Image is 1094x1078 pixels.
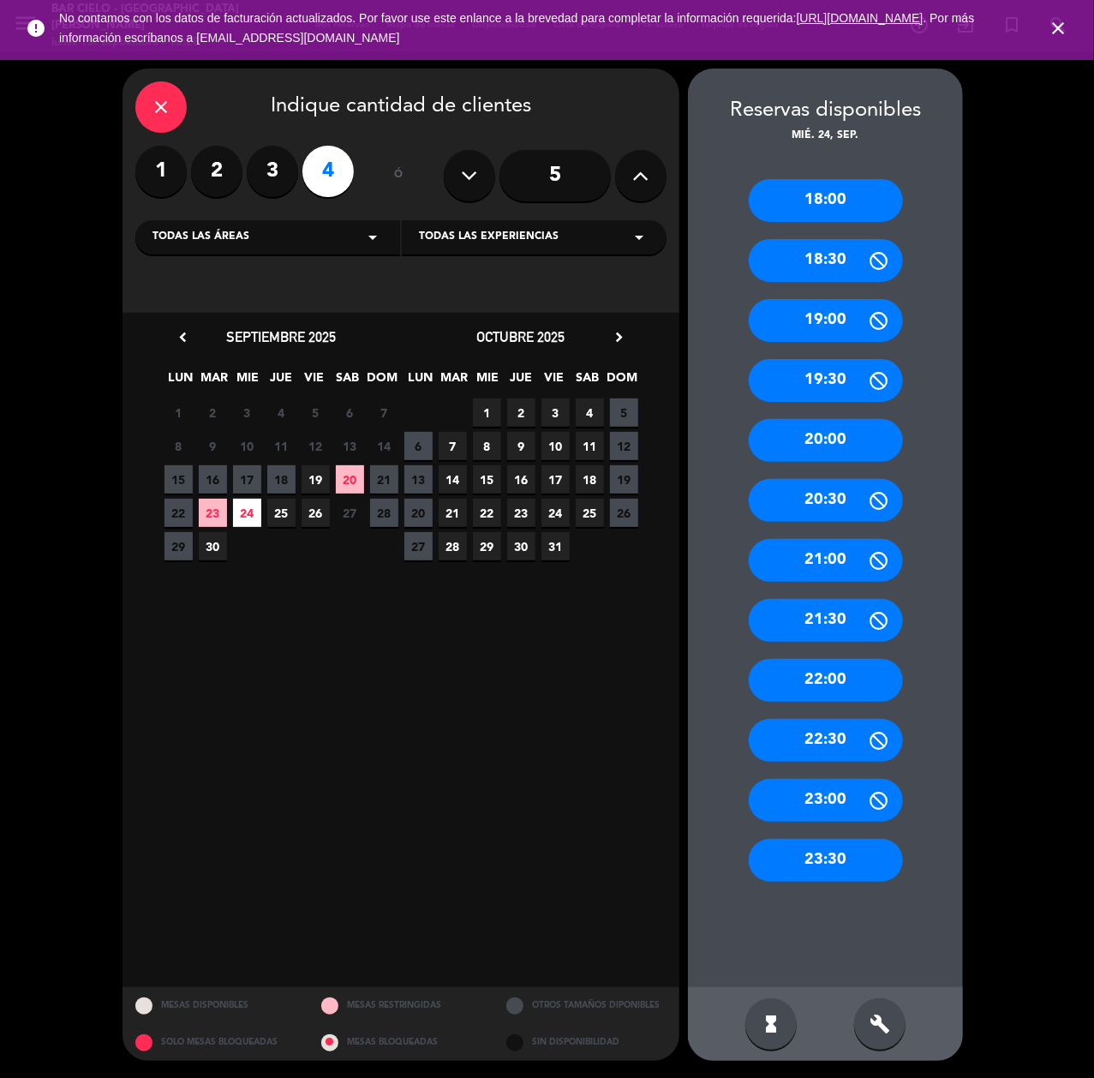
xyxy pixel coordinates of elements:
[439,465,467,494] span: 14
[362,227,383,248] i: arrow_drop_down
[267,465,296,494] span: 18
[302,499,330,527] span: 26
[507,465,535,494] span: 16
[474,368,502,396] span: MIE
[541,499,570,527] span: 24
[174,328,192,346] i: chevron_left
[576,432,604,460] span: 11
[135,81,667,133] div: Indique cantidad de clientes
[370,499,398,527] span: 28
[749,659,903,702] div: 22:00
[164,398,193,427] span: 1
[688,94,963,128] div: Reservas disponibles
[473,532,501,560] span: 29
[473,499,501,527] span: 22
[308,987,494,1024] div: MESAS RESTRINGIDAS
[749,779,903,822] div: 23:00
[199,465,227,494] span: 16
[191,146,242,197] label: 2
[749,719,903,762] div: 22:30
[152,229,249,246] span: Todas las áreas
[199,532,227,560] span: 30
[493,987,679,1024] div: OTROS TAMAÑOS DIPONIBLES
[610,328,628,346] i: chevron_right
[199,499,227,527] span: 23
[541,432,570,460] span: 10
[371,146,427,206] div: ó
[610,432,638,460] span: 12
[749,299,903,342] div: 19:00
[607,368,636,396] span: DOM
[749,359,903,402] div: 19:30
[26,18,46,39] i: error
[574,368,602,396] span: SAB
[493,1024,679,1061] div: SIN DISPONIBILIDAD
[233,398,261,427] span: 3
[541,532,570,560] span: 31
[199,432,227,460] span: 9
[308,1024,494,1061] div: MESAS BLOQUEADAS
[59,11,974,45] a: . Por más información escríbanos a [EMAIL_ADDRESS][DOMAIN_NAME]
[749,839,903,882] div: 23:30
[123,1024,308,1061] div: SOLO MESAS BLOQUEADAS
[576,499,604,527] span: 25
[302,398,330,427] span: 5
[749,599,903,642] div: 21:30
[234,368,262,396] span: MIE
[541,465,570,494] span: 17
[370,432,398,460] span: 14
[267,432,296,460] span: 11
[164,499,193,527] span: 22
[167,368,195,396] span: LUN
[610,398,638,427] span: 5
[749,539,903,582] div: 21:00
[123,987,308,1024] div: MESAS DISPONIBLES
[507,432,535,460] span: 9
[439,499,467,527] span: 21
[404,432,433,460] span: 6
[336,465,364,494] span: 20
[267,368,296,396] span: JUE
[507,368,535,396] span: JUE
[629,227,649,248] i: arrow_drop_down
[267,499,296,527] span: 25
[370,398,398,427] span: 7
[164,432,193,460] span: 8
[404,465,433,494] span: 13
[200,368,229,396] span: MAR
[199,398,227,427] span: 2
[439,532,467,560] span: 28
[301,368,329,396] span: VIE
[302,465,330,494] span: 19
[368,368,396,396] span: DOM
[419,229,559,246] span: Todas las experiencias
[336,499,364,527] span: 27
[688,128,963,145] div: mié. 24, sep.
[135,146,187,197] label: 1
[576,465,604,494] span: 18
[407,368,435,396] span: LUN
[370,465,398,494] span: 21
[749,239,903,282] div: 18:30
[749,479,903,522] div: 20:30
[59,11,974,45] span: No contamos con los datos de facturación actualizados. Por favor use este enlance a la brevedad p...
[541,398,570,427] span: 3
[1048,18,1068,39] i: close
[761,1014,781,1034] i: hourglass_full
[267,398,296,427] span: 4
[541,368,569,396] span: VIE
[473,432,501,460] span: 8
[404,532,433,560] span: 27
[507,532,535,560] span: 30
[334,368,362,396] span: SAB
[404,499,433,527] span: 20
[336,432,364,460] span: 13
[473,398,501,427] span: 1
[302,146,354,197] label: 4
[233,432,261,460] span: 10
[247,146,298,197] label: 3
[164,465,193,494] span: 15
[477,328,565,345] span: octubre 2025
[302,432,330,460] span: 12
[233,499,261,527] span: 24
